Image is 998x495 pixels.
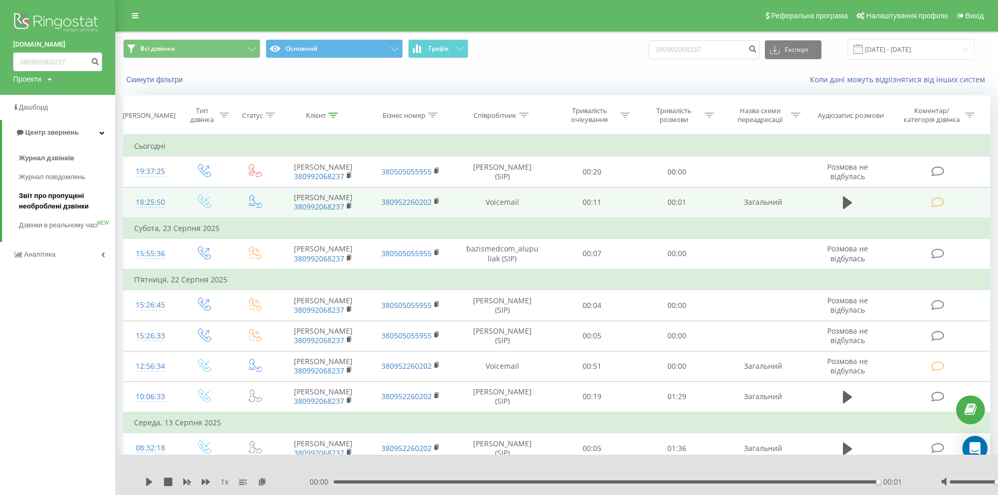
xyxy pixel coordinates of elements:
[19,216,115,235] a: Дзвінки в реальному часіNEW
[550,351,634,381] td: 00:51
[242,111,263,120] div: Статус
[732,106,788,124] div: Назва схеми переадресації
[550,321,634,351] td: 00:05
[827,244,868,263] span: Розмова не відбулась
[455,433,550,464] td: [PERSON_NAME] (SIP)
[123,39,260,58] button: Всі дзвінки
[279,351,367,381] td: [PERSON_NAME]
[19,220,97,230] span: Дзвінки в реальному часі
[123,75,188,84] button: Скинути фільтри
[550,290,634,321] td: 00:04
[818,111,884,120] div: Аудіозапис розмови
[382,111,425,120] div: Бізнес номер
[2,120,115,145] a: Центр звернень
[13,52,102,71] input: Пошук за номером
[134,326,167,346] div: 15:26:33
[294,366,344,376] a: 380992068237
[381,197,432,207] a: 380952260202
[381,331,432,340] a: 380505055955
[134,356,167,377] div: 12:56:34
[19,191,110,212] span: Звіт про пропущені необроблені дзвінки
[765,40,821,59] button: Експорт
[19,153,74,163] span: Журнал дзвінків
[550,238,634,269] td: 00:07
[124,412,990,433] td: Середа, 13 Серпня 2025
[649,40,760,59] input: Пошук за номером
[966,12,984,20] span: Вихід
[279,187,367,218] td: [PERSON_NAME]
[455,157,550,187] td: [PERSON_NAME] (SIP)
[381,167,432,177] a: 380505055955
[24,250,56,258] span: Аналiтика
[25,128,79,136] span: Центр звернень
[381,443,432,453] a: 380952260202
[634,290,719,321] td: 00:00
[455,321,550,351] td: [PERSON_NAME] (SIP)
[634,433,719,464] td: 01:36
[19,149,115,168] a: Журнал дзвінків
[13,39,102,50] a: [DOMAIN_NAME]
[455,187,550,218] td: Voicemail
[719,187,807,218] td: Загальний
[124,218,990,239] td: Субота, 23 Серпня 2025
[279,321,367,351] td: [PERSON_NAME]
[294,305,344,315] a: 380992068237
[124,136,990,157] td: Сьогодні
[310,477,334,487] span: 00:00
[455,381,550,412] td: [PERSON_NAME] (SIP)
[719,381,807,412] td: Загальний
[294,448,344,458] a: 380992068237
[294,335,344,345] a: 380992068237
[408,39,468,58] button: Графік
[19,168,115,186] a: Журнал повідомлень
[550,433,634,464] td: 00:05
[634,381,719,412] td: 01:29
[429,45,449,52] span: Графік
[140,45,175,53] span: Всі дзвінки
[901,106,962,124] div: Коментар/категорія дзвінка
[827,326,868,345] span: Розмова не відбулась
[123,111,176,120] div: [PERSON_NAME]
[634,351,719,381] td: 00:00
[294,202,344,212] a: 380992068237
[279,433,367,464] td: [PERSON_NAME]
[134,387,167,407] div: 10:06:33
[266,39,403,58] button: Основний
[827,162,868,181] span: Розмова не відбулась
[19,186,115,216] a: Звіт про пропущені необроблені дзвінки
[134,192,167,213] div: 18:25:50
[279,157,367,187] td: [PERSON_NAME]
[134,244,167,264] div: 15:55:36
[866,12,948,20] span: Налаштування профілю
[876,480,880,484] div: Accessibility label
[19,172,85,182] span: Журнал повідомлень
[634,238,719,269] td: 00:00
[771,12,848,20] span: Реферальна програма
[187,106,217,124] div: Тип дзвінка
[279,238,367,269] td: [PERSON_NAME]
[634,187,719,218] td: 00:01
[474,111,517,120] div: Співробітник
[381,361,432,371] a: 380952260202
[962,436,988,461] div: Open Intercom Messenger
[455,290,550,321] td: [PERSON_NAME] (SIP)
[221,477,228,487] span: 1 x
[550,157,634,187] td: 00:20
[279,381,367,412] td: [PERSON_NAME]
[294,396,344,406] a: 380992068237
[294,171,344,181] a: 380992068237
[562,106,618,124] div: Тривалість очікування
[19,103,48,111] span: Дашборд
[827,356,868,376] span: Розмова не відбулась
[381,391,432,401] a: 380952260202
[455,351,550,381] td: Voicemail
[883,477,902,487] span: 00:01
[134,295,167,315] div: 15:26:45
[455,238,550,269] td: bazismedcom_alupuliak (SIP)
[13,10,102,37] img: Ringostat logo
[294,254,344,263] a: 380992068237
[810,74,990,84] a: Коли дані можуть відрізнятися вiд інших систем
[719,351,807,381] td: Загальний
[306,111,326,120] div: Клієнт
[134,438,167,458] div: 08:32:18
